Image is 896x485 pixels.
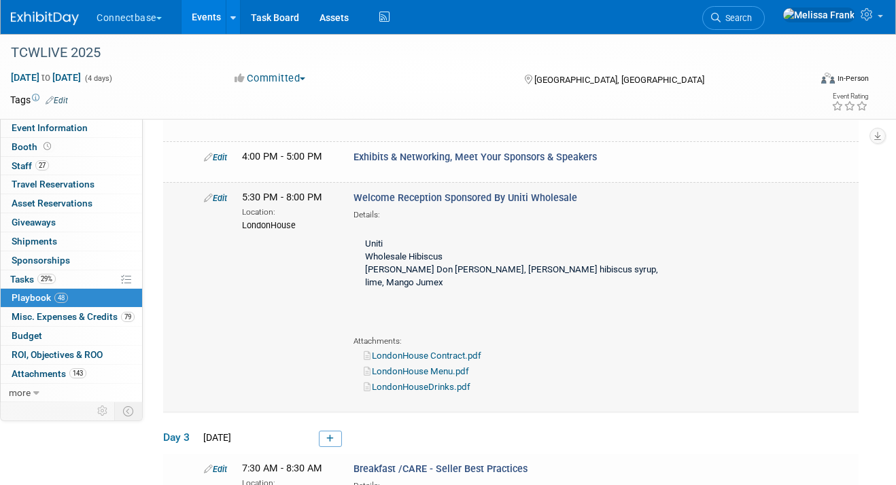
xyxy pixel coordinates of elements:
[12,141,54,152] span: Booth
[354,151,597,163] span: Exhibits & Networking, Meet Your Sponsors & Speakers
[121,312,135,322] span: 79
[1,251,142,270] a: Sponsorships
[702,6,765,30] a: Search
[204,464,227,474] a: Edit
[115,402,143,420] td: Toggle Event Tabs
[1,175,142,194] a: Travel Reservations
[163,430,197,445] span: Day 3
[12,255,70,266] span: Sponsorships
[354,192,577,204] span: Welcome Reception Sponsored By Uniti Wholesale
[1,213,142,232] a: Giveaways
[12,179,94,190] span: Travel Reservations
[204,193,227,203] a: Edit
[364,366,469,376] a: LondonHouse Menu.pdf
[242,151,322,162] span: 4:00 PM - 5:00 PM
[35,160,49,170] span: 27
[12,368,86,379] span: Attachments
[10,274,56,285] span: Tasks
[12,349,103,360] span: ROI, Objectives & ROO
[354,205,668,221] div: Details:
[12,311,135,322] span: Misc. Expenses & Credits
[743,71,869,91] div: Event Format
[534,75,704,85] span: [GEOGRAPHIC_DATA], [GEOGRAPHIC_DATA]
[831,93,868,100] div: Event Rating
[821,73,835,84] img: Format-Inperson.png
[354,221,668,334] div: Uniti Wholesale Hibiscus [PERSON_NAME] Don [PERSON_NAME], [PERSON_NAME] hibiscus syrup, lime, Man...
[364,382,470,392] a: LondonHouseDrinks.pdf
[37,274,56,284] span: 29%
[204,152,227,162] a: Edit
[199,432,231,443] span: [DATE]
[1,232,142,251] a: Shipments
[91,402,115,420] td: Personalize Event Tab Strip
[54,293,68,303] span: 48
[1,119,142,137] a: Event Information
[1,194,142,213] a: Asset Reservations
[12,160,49,171] span: Staff
[69,368,86,378] span: 143
[1,138,142,156] a: Booth
[242,204,333,218] div: Location:
[10,93,68,107] td: Tags
[1,157,142,175] a: Staff27
[242,192,322,203] span: 5:30 PM - 8:00 PM
[12,330,42,341] span: Budget
[11,12,79,25] img: ExhibitDay
[12,198,92,209] span: Asset Reservations
[1,327,142,345] a: Budget
[242,463,322,474] span: 7:30 AM - 8:30 AM
[721,13,752,23] span: Search
[46,96,68,105] a: Edit
[354,463,528,475] span: Breakfast /CARE - Seller Best Practices
[242,218,333,232] div: LondonHouse
[41,141,54,151] span: Booth not reserved yet
[10,71,82,84] span: [DATE] [DATE]
[230,71,311,86] button: Committed
[354,334,668,347] div: Attachments:
[84,74,112,83] span: (4 days)
[12,236,57,247] span: Shipments
[364,351,481,361] a: LondonHouse Contract.pdf
[12,292,68,303] span: Playbook
[39,72,52,83] span: to
[1,365,142,383] a: Attachments143
[837,73,869,84] div: In-Person
[1,384,142,402] a: more
[12,217,56,228] span: Giveaways
[1,289,142,307] a: Playbook48
[1,270,142,289] a: Tasks29%
[782,7,855,22] img: Melissa Frank
[9,387,31,398] span: more
[1,308,142,326] a: Misc. Expenses & Credits79
[1,346,142,364] a: ROI, Objectives & ROO
[12,122,88,133] span: Event Information
[6,41,795,65] div: TCWLIVE 2025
